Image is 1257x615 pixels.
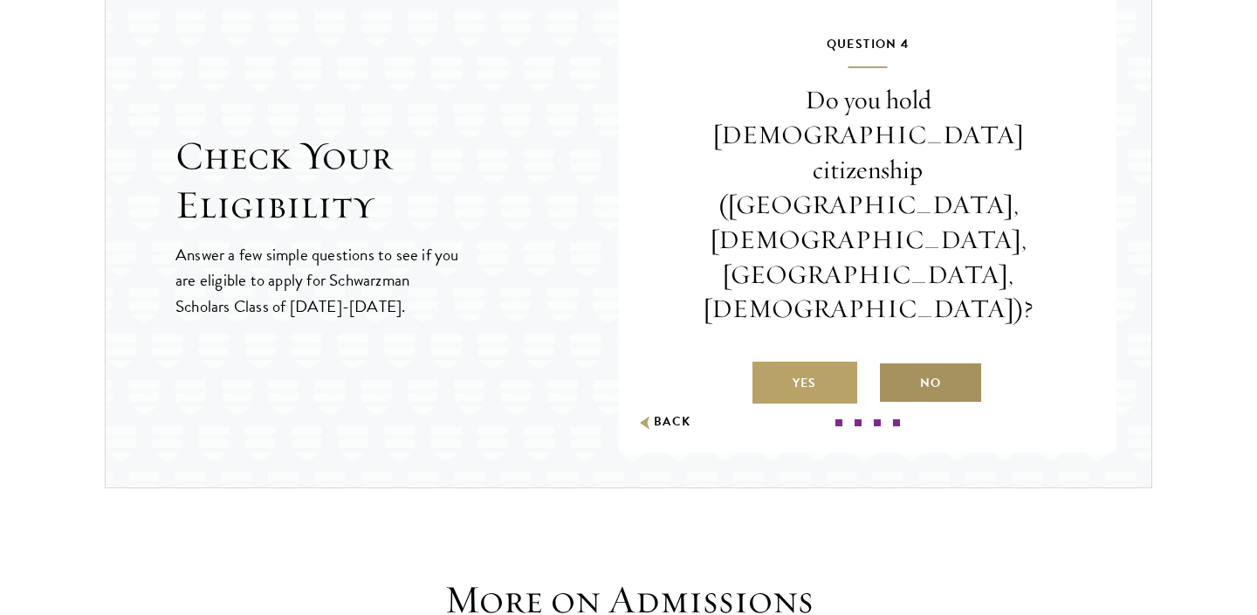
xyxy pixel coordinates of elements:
[878,362,983,404] label: No
[671,33,1064,68] h5: Question 4
[671,83,1064,327] p: Do you hold [DEMOGRAPHIC_DATA] citizenship ([GEOGRAPHIC_DATA], [DEMOGRAPHIC_DATA], [GEOGRAPHIC_DA...
[636,413,691,432] button: Back
[175,132,619,230] h2: Check Your Eligibility
[752,362,857,404] label: Yes
[175,242,461,318] p: Answer a few simple questions to see if you are eligible to apply for Schwarzman Scholars Class o...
